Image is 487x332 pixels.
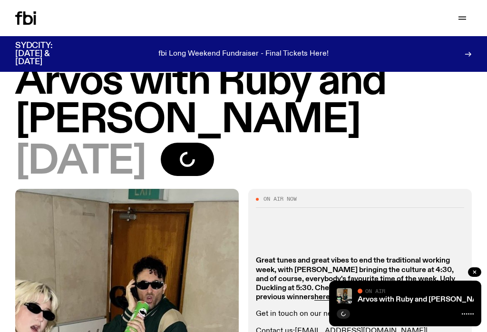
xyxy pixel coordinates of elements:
[314,293,330,301] a: here
[365,288,385,294] span: On Air
[15,143,146,181] span: [DATE]
[256,257,455,301] strong: Great tunes and great vibes to end the traditional working week, with [PERSON_NAME] bringing the ...
[15,42,76,66] h3: SYDCITY: [DATE] & [DATE]
[256,310,464,319] p: Get in touch on our new textline! 0435 123 945. .
[337,288,352,303] img: Ruby wears a Collarbones t shirt and pretends to play the DJ decks, Al sings into a pringles can....
[158,50,329,59] p: fbi Long Weekend Fundraiser - Final Tickets Here!
[15,63,472,140] h1: Arvos with Ruby and [PERSON_NAME]
[263,196,297,202] span: On Air Now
